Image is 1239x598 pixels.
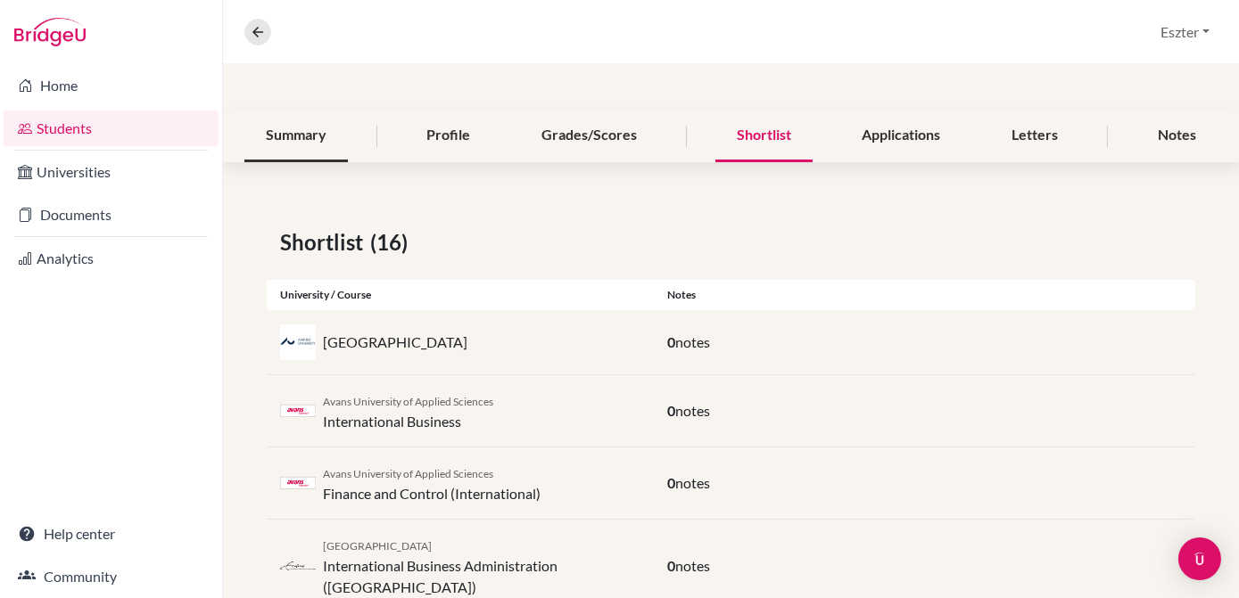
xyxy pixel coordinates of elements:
[675,557,710,574] span: notes
[4,197,219,233] a: Documents
[4,154,219,190] a: Universities
[405,110,491,162] div: Profile
[370,226,415,258] span: (16)
[4,68,219,103] a: Home
[280,477,316,490] img: nl_ava_zszvzkhx.png
[323,467,493,480] span: Avans University of Applied Sciences
[4,241,219,276] a: Analytics
[267,287,654,303] div: University / Course
[323,332,467,353] p: [GEOGRAPHIC_DATA]
[280,405,316,418] img: nl_ava_zszvzkhx.png
[4,516,219,552] a: Help center
[1178,537,1221,580] div: Open Intercom Messenger
[4,559,219,594] a: Community
[280,324,316,360] img: dk_au_tq0ze9vt.jpeg
[990,110,1079,162] div: Letters
[667,333,675,350] span: 0
[280,560,316,573] img: nl_eur_4vlv7oka.png
[667,402,675,419] span: 0
[4,111,219,146] a: Students
[323,534,640,598] div: International Business Administration ([GEOGRAPHIC_DATA])
[675,333,710,350] span: notes
[323,389,493,432] div: International Business
[667,557,675,574] span: 0
[323,462,541,504] div: Finance and Control (International)
[840,110,962,162] div: Applications
[675,474,710,491] span: notes
[280,226,370,258] span: Shortlist
[654,287,1195,303] div: Notes
[244,110,348,162] div: Summary
[14,18,86,46] img: Bridge-U
[323,539,432,553] span: [GEOGRAPHIC_DATA]
[675,402,710,419] span: notes
[520,110,658,162] div: Grades/Scores
[715,110,813,162] div: Shortlist
[1136,110,1218,162] div: Notes
[667,474,675,491] span: 0
[1152,15,1218,49] button: Eszter
[323,395,493,408] span: Avans University of Applied Sciences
